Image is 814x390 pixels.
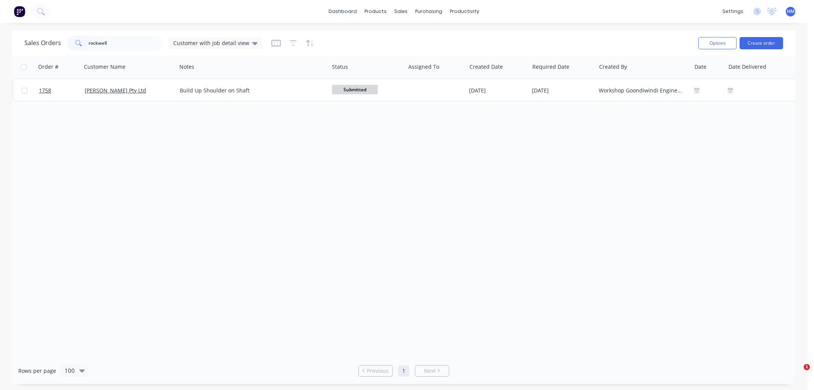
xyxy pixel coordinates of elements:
[180,87,319,94] div: Build Up Shoulder on Shaft
[804,364,810,370] span: 1
[532,63,569,71] div: Required Date
[411,6,446,17] div: purchasing
[18,367,56,375] span: Rows per page
[325,6,361,17] a: dashboard
[424,367,436,375] span: Next
[729,63,766,71] div: Date Delivered
[469,63,503,71] div: Created Date
[408,63,439,71] div: Assigned To
[469,87,526,94] div: [DATE]
[788,364,806,382] iframe: Intercom live chat
[446,6,483,17] div: productivity
[367,367,388,375] span: Previous
[787,8,795,15] span: HM
[38,63,58,71] div: Order #
[695,63,706,71] div: Date
[390,6,411,17] div: sales
[85,87,146,94] a: [PERSON_NAME] Pty Ltd
[332,63,348,71] div: Status
[332,85,378,94] span: Submitted
[599,63,627,71] div: Created By
[359,367,392,375] a: Previous page
[89,36,163,51] input: Search...
[599,87,683,94] div: Workshop Goondiwindi Engineering
[173,39,249,47] span: Customer with job detail view
[532,87,593,94] div: [DATE]
[355,365,452,377] ul: Pagination
[24,39,61,47] h1: Sales Orders
[39,87,51,94] span: 1758
[179,63,194,71] div: Notes
[415,367,449,375] a: Next page
[698,37,737,49] button: Options
[14,6,25,17] img: Factory
[740,37,783,49] button: Create order
[398,365,409,377] a: Page 1 is your current page
[719,6,747,17] div: settings
[39,79,85,102] a: 1758
[84,63,126,71] div: Customer Name
[361,6,390,17] div: products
